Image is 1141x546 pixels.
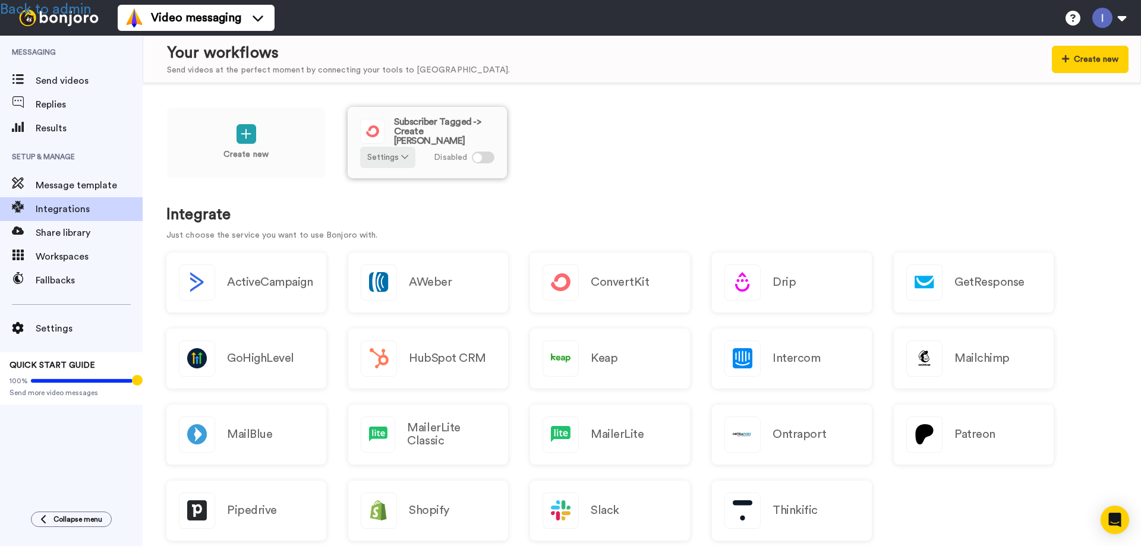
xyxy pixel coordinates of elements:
img: logo_drip.svg [725,265,760,300]
a: Mailchimp [894,329,1054,389]
a: HubSpot CRM [348,329,508,389]
img: logo_hubspot.svg [361,341,396,376]
a: MailerLite Classic [348,405,508,465]
span: Send more video messages [10,388,133,397]
img: logo_thinkific.svg [725,493,760,528]
a: Intercom [712,329,872,389]
h2: ConvertKit [591,276,649,289]
img: logo_intercom.svg [725,341,760,376]
a: Ontraport [712,405,872,465]
h2: Slack [591,504,619,517]
h2: MailerLite [591,428,644,441]
p: Just choose the service you want to use Bonjoro with. [166,229,1117,242]
h2: Intercom [773,352,820,365]
h2: Mailchimp [954,352,1010,365]
img: logo_mailchimp.svg [907,341,942,376]
h2: GoHighLevel [227,352,294,365]
h2: Keap [591,352,617,365]
h2: GetResponse [954,276,1025,289]
a: GetResponse [894,253,1054,313]
button: Settings [360,147,415,168]
img: logo_aweber.svg [361,265,396,300]
img: logo_gohighlevel.png [179,341,215,376]
a: AWeber [348,253,508,313]
h2: Shopify [409,504,449,517]
a: MailerLite [530,405,690,465]
span: Send videos [36,74,143,88]
a: Keap [530,329,690,389]
h2: ActiveCampaign [227,276,313,289]
span: Workspaces [36,250,143,264]
span: Disabled [434,152,467,164]
button: Collapse menu [31,512,112,527]
h2: HubSpot CRM [409,352,486,365]
img: logo_activecampaign.svg [179,265,215,300]
h2: Drip [773,276,796,289]
h2: Pipedrive [227,504,277,517]
div: Tooltip anchor [132,375,143,386]
a: Shopify [348,481,508,541]
a: ConvertKit [530,253,690,313]
img: logo_pipedrive.png [179,493,215,528]
h2: Patreon [954,428,995,441]
a: Slack [530,481,690,541]
p: Create new [223,149,269,161]
span: Subscriber Tagged -> Create [PERSON_NAME] [394,117,494,146]
span: 100% [10,376,28,386]
a: Subscriber Tagged -> Create [PERSON_NAME]Settings Disabled [348,107,507,178]
img: logo_convertkit.svg [361,119,384,143]
h2: AWeber [409,276,452,289]
img: logo_convertkit.svg [543,265,578,300]
button: ActiveCampaign [166,253,326,313]
span: Replies [36,97,143,112]
div: Send videos at the perfect moment by connecting your tools to [GEOGRAPHIC_DATA]. [167,64,510,77]
img: logo_mailerlite.svg [361,417,395,452]
div: Open Intercom Messenger [1101,506,1129,534]
span: Video messaging [151,10,241,26]
h2: MailerLite Classic [407,421,496,447]
span: Share library [36,226,143,240]
h1: Integrate [166,206,1117,223]
img: logo_patreon.svg [907,417,942,452]
h2: Thinkific [773,504,818,517]
a: Create new [166,107,326,178]
img: logo_slack.svg [543,493,578,528]
a: Thinkific [712,481,872,541]
span: Results [36,121,143,135]
img: vm-color.svg [125,8,144,27]
a: Patreon [894,405,1054,465]
span: Message template [36,178,143,192]
span: QUICK START GUIDE [10,361,95,370]
a: Pipedrive [166,481,326,541]
span: Collapse menu [53,515,102,524]
a: GoHighLevel [166,329,326,389]
a: MailBlue [166,405,326,465]
img: logo_getresponse.svg [907,265,942,300]
img: logo_ontraport.svg [725,417,760,452]
img: logo_mailerlite.svg [543,417,578,452]
h2: Ontraport [773,428,827,441]
h2: MailBlue [227,428,272,441]
button: Create new [1052,46,1129,73]
div: Your workflows [167,42,510,64]
img: logo_keap.svg [543,341,578,376]
span: Fallbacks [36,273,143,288]
a: Drip [712,253,872,313]
span: Settings [36,321,143,336]
img: logo_mailblue.png [179,417,215,452]
span: Integrations [36,202,143,216]
img: logo_shopify.svg [361,493,396,528]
